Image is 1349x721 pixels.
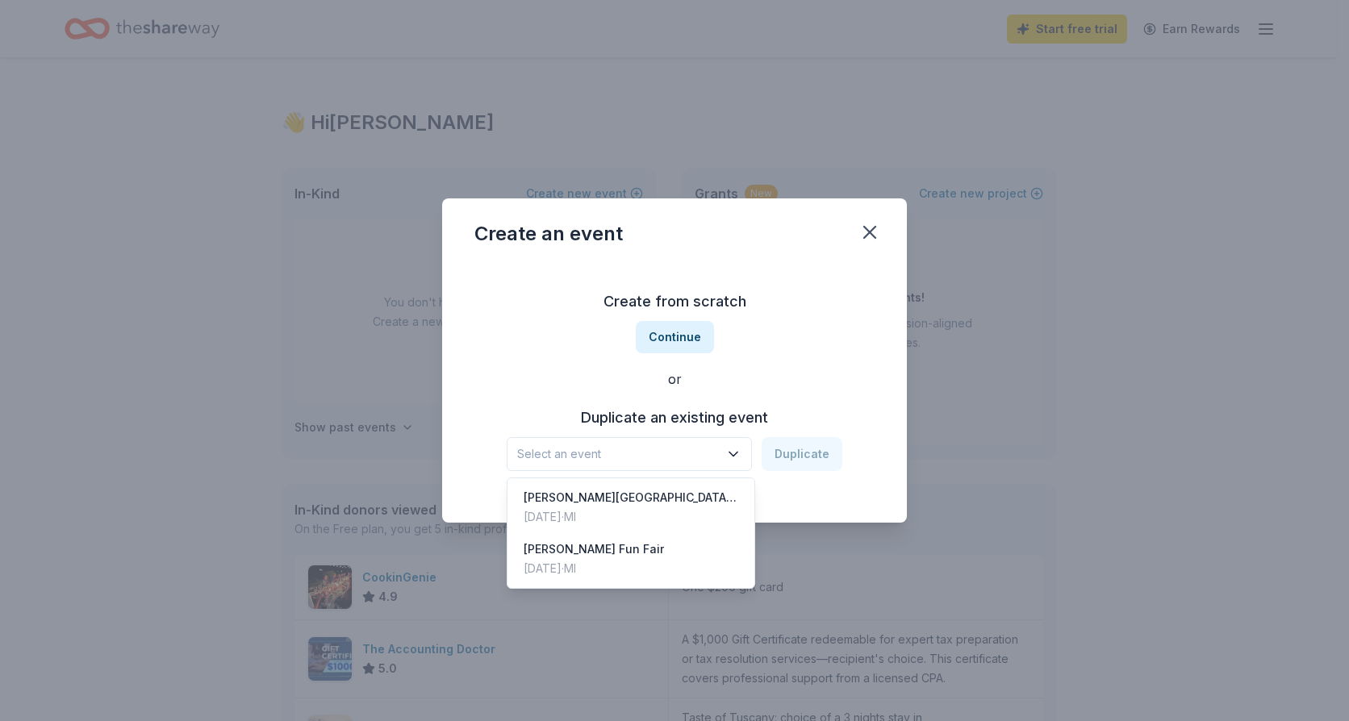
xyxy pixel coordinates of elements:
[524,559,664,578] div: [DATE] · MI
[507,437,752,471] button: Select an event
[524,488,738,507] div: [PERSON_NAME][GEOGRAPHIC_DATA] Fun Fair
[524,507,738,527] div: [DATE] · MI
[507,477,755,589] div: Select an event
[524,540,664,559] div: [PERSON_NAME] Fun Fair
[517,444,719,464] span: Select an event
